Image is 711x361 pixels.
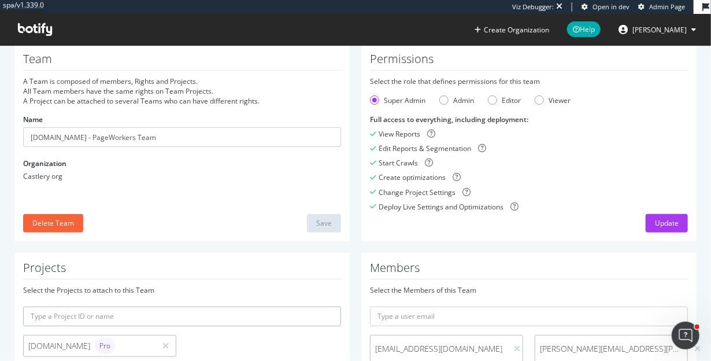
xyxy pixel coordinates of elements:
[375,343,502,355] span: [EMAIL_ADDRESS][DOMAIN_NAME]
[23,171,341,181] div: Castlery org
[384,95,425,105] div: Super Admin
[638,2,685,12] a: Admin Page
[632,25,687,35] span: Lilian Sparer
[512,2,554,12] div: Viz Debugger:
[488,95,521,105] div: Editor
[316,218,332,228] div: Save
[540,343,683,355] span: [PERSON_NAME][EMAIL_ADDRESS][PERSON_NAME][DOMAIN_NAME]
[379,172,446,182] div: Create optimizations
[592,2,629,11] span: Open in dev
[582,2,629,12] a: Open in dev
[307,214,341,233] button: Save
[646,214,688,233] button: Update
[32,218,74,228] div: Delete Team
[370,76,688,86] div: Select the role that defines permissions for this team
[370,285,688,295] div: Select the Members of this Team
[23,307,341,326] input: Type a Project ID or name
[379,158,418,168] div: Start Crawls
[28,338,151,354] div: [DOMAIN_NAME]
[453,95,474,105] div: Admin
[23,261,341,279] h1: Projects
[655,218,679,228] div: Update
[535,95,571,105] div: Viewer
[567,21,601,37] span: Help
[649,2,685,11] span: Admin Page
[439,95,474,105] div: Admin
[23,53,341,71] h1: Team
[23,76,341,106] div: A Team is composed of members, Rights and Projects. All Team members have the same rights on Team...
[23,127,341,147] input: Name
[609,20,705,39] button: [PERSON_NAME]
[549,95,571,105] div: Viewer
[99,342,110,349] span: Pro
[379,143,471,153] div: Edit Reports & Segmentation
[23,214,83,233] button: Delete Team
[23,285,341,295] div: Select the Projects to attach to this Team
[379,202,503,212] div: Deploy Live Settings and Optimizations
[95,338,115,354] div: brand label
[370,115,688,124] div: Full access to everything, including deployment :
[474,24,550,35] button: Create Organization
[502,95,521,105] div: Editor
[379,187,456,197] div: Change Project Settings
[379,129,420,139] div: View Reports
[370,95,425,105] div: Super Admin
[370,53,688,71] h1: Permissions
[672,322,699,349] iframe: Intercom live chat
[370,307,688,326] input: Type a user email
[23,115,43,124] label: Name
[23,159,66,168] label: Organization
[370,261,688,279] h1: Members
